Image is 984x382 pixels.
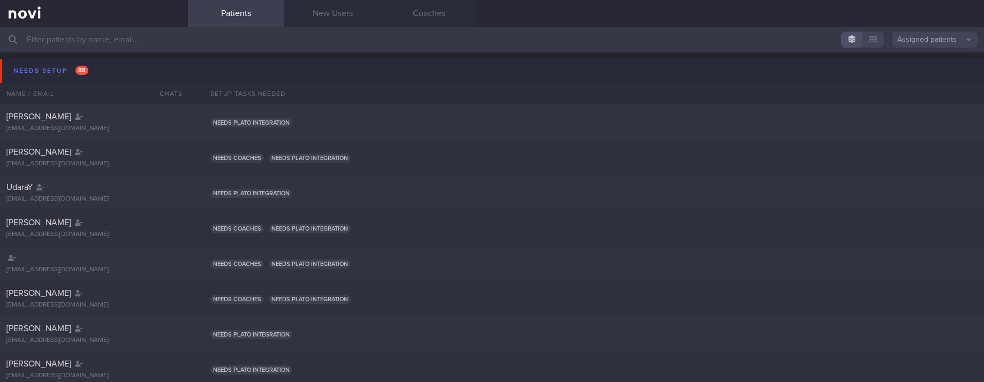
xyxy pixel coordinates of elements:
span: Needs plato integration [210,365,292,375]
div: [EMAIL_ADDRESS][DOMAIN_NAME] [6,266,181,274]
span: Needs plato integration [269,224,351,233]
span: Needs plato integration [210,118,292,127]
div: Chats [145,83,188,104]
span: Needs coaches [210,154,264,163]
span: Needs plato integration [269,154,351,163]
div: Needs setup [11,64,91,78]
span: UdaraY [6,183,33,192]
div: [EMAIL_ADDRESS][DOMAIN_NAME] [6,125,181,133]
span: Needs plato integration [269,259,351,269]
span: Needs coaches [210,295,264,304]
span: [PERSON_NAME] [6,360,71,368]
div: [EMAIL_ADDRESS][DOMAIN_NAME] [6,160,181,168]
span: Needs plato integration [269,295,351,304]
div: [EMAIL_ADDRESS][DOMAIN_NAME] [6,301,181,309]
span: [PERSON_NAME] [6,218,71,227]
div: Setup tasks needed [204,83,984,104]
span: [PERSON_NAME] [6,112,71,121]
span: [PERSON_NAME] [6,324,71,333]
div: [EMAIL_ADDRESS][DOMAIN_NAME] [6,195,181,203]
div: [EMAIL_ADDRESS][DOMAIN_NAME] [6,372,181,380]
span: Needs plato integration [210,189,292,198]
span: Needs coaches [210,259,264,269]
button: Assigned patients [892,32,978,48]
div: [EMAIL_ADDRESS][DOMAIN_NAME] [6,337,181,345]
span: 88 [75,66,88,75]
span: [PERSON_NAME] [6,289,71,297]
span: Needs plato integration [210,330,292,339]
span: Needs coaches [210,224,264,233]
span: [PERSON_NAME] [6,148,71,156]
div: [EMAIL_ADDRESS][DOMAIN_NAME] [6,231,181,239]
